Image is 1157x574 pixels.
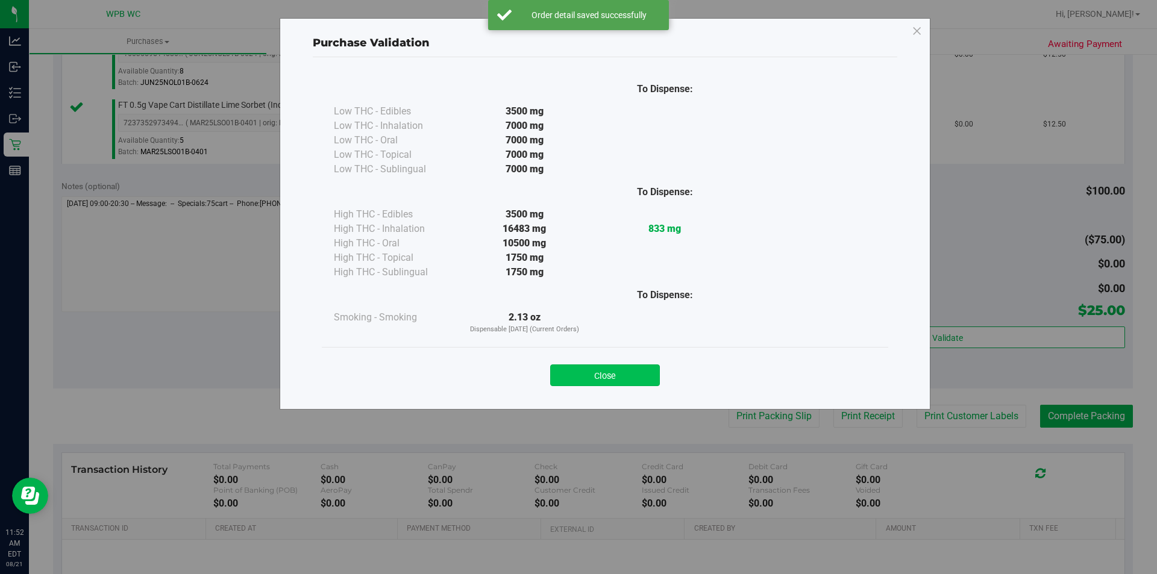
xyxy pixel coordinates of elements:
div: 3500 mg [454,104,595,119]
div: Low THC - Inhalation [334,119,454,133]
div: High THC - Sublingual [334,265,454,279]
div: To Dispense: [595,82,735,96]
div: High THC - Oral [334,236,454,251]
div: 7000 mg [454,133,595,148]
span: Purchase Validation [313,36,430,49]
div: 10500 mg [454,236,595,251]
div: Low THC - Topical [334,148,454,162]
div: High THC - Inhalation [334,222,454,236]
iframe: Resource center [12,478,48,514]
div: 7000 mg [454,162,595,176]
div: 7000 mg [454,148,595,162]
div: To Dispense: [595,185,735,199]
div: 7000 mg [454,119,595,133]
div: 16483 mg [454,222,595,236]
div: 2.13 oz [454,310,595,335]
button: Close [550,364,660,386]
div: High THC - Topical [334,251,454,265]
div: To Dispense: [595,288,735,302]
div: Low THC - Sublingual [334,162,454,176]
p: Dispensable [DATE] (Current Orders) [454,325,595,335]
div: 3500 mg [454,207,595,222]
div: Order detail saved successfully [518,9,660,21]
div: Low THC - Edibles [334,104,454,119]
div: Low THC - Oral [334,133,454,148]
div: 1750 mg [454,251,595,265]
div: Smoking - Smoking [334,310,454,325]
div: High THC - Edibles [334,207,454,222]
div: 1750 mg [454,265,595,279]
strong: 833 mg [648,223,681,234]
